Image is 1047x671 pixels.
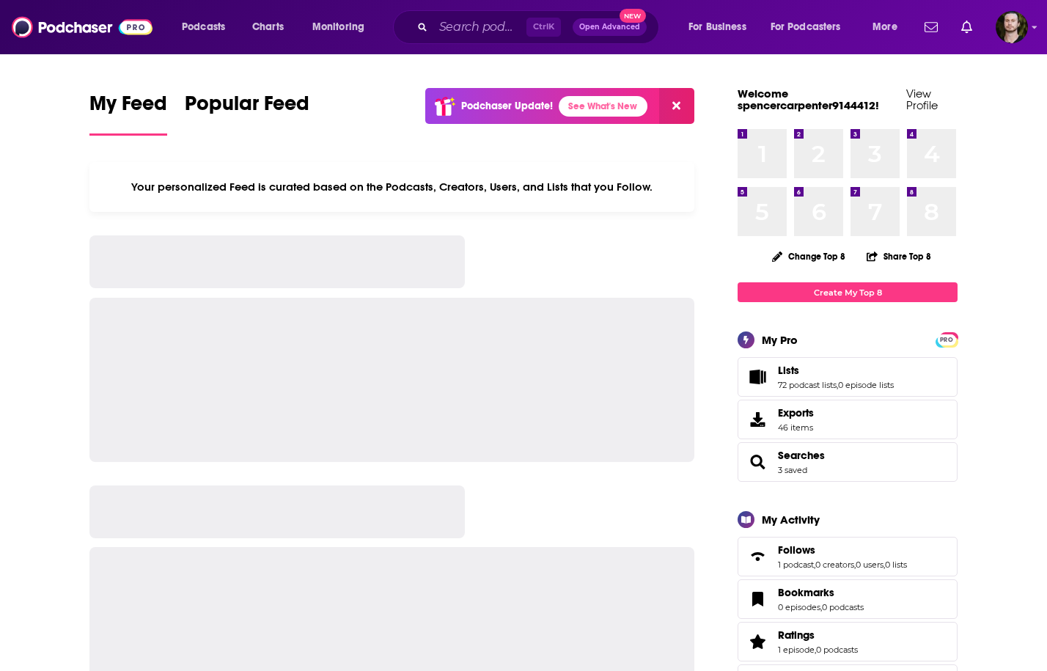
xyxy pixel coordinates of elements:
span: Ratings [738,622,958,661]
span: Lists [778,364,799,377]
a: 0 users [856,560,883,570]
a: Searches [778,449,825,462]
button: Share Top 8 [866,242,932,271]
button: Open AdvancedNew [573,18,647,36]
span: , [837,380,838,390]
a: Ratings [743,631,772,652]
a: 1 episode [778,645,815,655]
span: For Podcasters [771,17,841,37]
a: Popular Feed [185,91,309,136]
span: Logged in as OutlierAudio [996,11,1028,43]
div: Search podcasts, credits, & more... [407,10,673,44]
a: Follows [778,543,907,557]
a: Ratings [778,628,858,642]
button: open menu [678,15,765,39]
a: 0 creators [815,560,854,570]
a: Charts [243,15,293,39]
span: Bookmarks [778,586,834,599]
a: Exports [738,400,958,439]
span: Lists [738,357,958,397]
span: Charts [252,17,284,37]
span: Exports [778,406,814,419]
span: Searches [738,442,958,482]
a: Lists [778,364,894,377]
a: Lists [743,367,772,387]
button: open menu [172,15,244,39]
span: Exports [743,409,772,430]
a: Searches [743,452,772,472]
a: Show notifications dropdown [919,15,944,40]
button: open menu [862,15,916,39]
input: Search podcasts, credits, & more... [433,15,526,39]
button: Show profile menu [996,11,1028,43]
span: New [620,9,646,23]
div: Your personalized Feed is curated based on the Podcasts, Creators, Users, and Lists that you Follow. [89,162,694,212]
p: Podchaser Update! [461,100,553,112]
a: View Profile [906,87,938,112]
span: Open Advanced [579,23,640,31]
span: Monitoring [312,17,364,37]
span: 46 items [778,422,814,433]
a: My Feed [89,91,167,136]
span: Follows [778,543,815,557]
span: Follows [738,537,958,576]
div: My Activity [762,513,820,527]
a: 0 lists [885,560,907,570]
span: , [854,560,856,570]
a: 0 episodes [778,602,820,612]
a: 0 podcasts [816,645,858,655]
button: Change Top 8 [763,247,854,265]
a: PRO [938,334,955,345]
a: Create My Top 8 [738,282,958,302]
span: My Feed [89,91,167,125]
button: open menu [302,15,383,39]
a: 3 saved [778,465,807,475]
a: Bookmarks [743,589,772,609]
a: 72 podcast lists [778,380,837,390]
span: , [814,560,815,570]
a: Welcome spencercarpenter9144412! [738,87,879,112]
span: Ctrl K [526,18,561,37]
span: , [820,602,822,612]
span: For Business [688,17,746,37]
span: , [883,560,885,570]
a: 0 podcasts [822,602,864,612]
div: My Pro [762,333,798,347]
span: Podcasts [182,17,225,37]
span: Popular Feed [185,91,309,125]
img: User Profile [996,11,1028,43]
span: , [815,645,816,655]
a: See What's New [559,96,647,117]
a: Follows [743,546,772,567]
a: Bookmarks [778,586,864,599]
a: 1 podcast [778,560,814,570]
span: Ratings [778,628,815,642]
img: Podchaser - Follow, Share and Rate Podcasts [12,13,153,41]
a: Show notifications dropdown [955,15,978,40]
span: More [872,17,897,37]
span: Bookmarks [738,579,958,619]
button: open menu [761,15,862,39]
a: 0 episode lists [838,380,894,390]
